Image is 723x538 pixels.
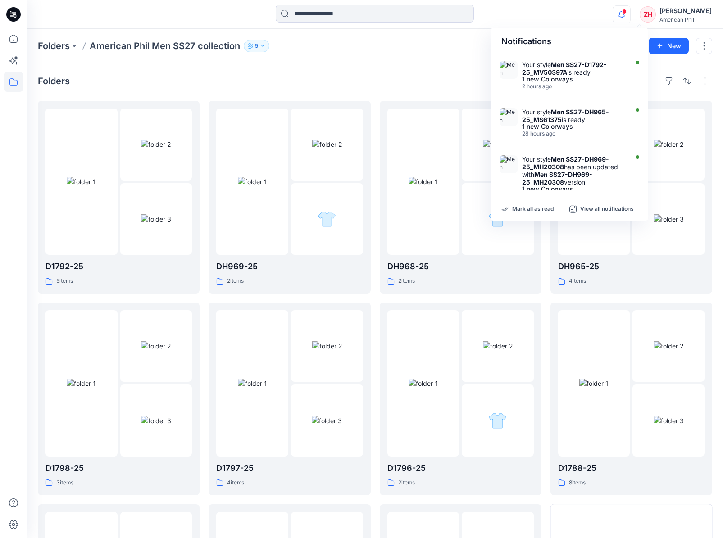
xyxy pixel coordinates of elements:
p: 3 items [56,478,73,488]
img: folder 2 [141,341,171,351]
a: folder 1folder 2folder 3D1796-252items [380,303,541,495]
img: folder 1 [238,379,267,388]
img: Men SS27-DH965-25_MS61375 [500,108,518,126]
div: Your style has been updated with version [522,155,626,186]
a: folder 1folder 2folder 3D1788-258items [550,303,712,495]
div: Tuesday, August 12, 2025 02:15 [522,131,626,137]
img: folder 1 [67,177,96,186]
img: folder 2 [312,341,342,351]
img: folder 3 [654,416,684,425]
p: View all notifications [580,205,634,213]
img: folder 3 [312,416,342,425]
div: American Phil [659,16,712,23]
strong: Men SS27-DH969-25_MH20308 [522,171,592,186]
strong: Men SS27-DH965-25_MS61375 [522,108,609,123]
p: D1792-25 [45,260,192,273]
p: 4 items [569,276,586,286]
p: DH968-25 [387,260,534,273]
p: 4 items [227,478,244,488]
img: folder 3 [318,210,336,228]
h4: Folders [38,76,70,86]
strong: Men SS27-D1792-25_MV50397A [522,61,607,76]
strong: Men SS27-DH969-25_MH20308 [522,155,609,171]
img: folder 3 [141,214,171,224]
img: folder 3 [488,411,507,430]
img: folder 2 [483,140,513,149]
p: D1797-25 [216,462,363,475]
img: folder 1 [238,177,267,186]
div: [PERSON_NAME] [659,5,712,16]
p: 8 items [569,478,586,488]
img: folder 2 [483,341,513,351]
p: D1796-25 [387,462,534,475]
a: folder 1folder 2folder 3D1798-253items [38,303,200,495]
img: folder 1 [579,379,609,388]
p: American Phil Men SS27 collection [90,40,240,52]
p: D1798-25 [45,462,192,475]
p: 5 [255,41,258,51]
div: Wednesday, August 13, 2025 04:05 [522,83,626,90]
p: Mark all as read [512,205,554,213]
button: 5 [244,40,269,52]
img: folder 3 [488,210,507,228]
button: New [649,38,689,54]
img: folder 2 [141,140,171,149]
a: folder 1folder 2folder 3D1797-254items [209,303,370,495]
p: 5 items [56,276,73,286]
div: 1 new Colorways [522,186,626,192]
div: Notifications [491,28,648,55]
img: folder 2 [312,140,342,149]
p: DH965-25 [558,260,705,273]
img: Men SS27-DH969-25_MH20308 [500,155,518,173]
img: folder 1 [67,379,96,388]
img: folder 3 [141,416,171,425]
a: Folders [38,40,70,52]
p: D1788-25 [558,462,705,475]
a: folder 1folder 2folder 3DH968-252items [380,101,541,294]
a: folder 1folder 2folder 3DH969-252items [209,101,370,294]
img: folder 1 [409,379,438,388]
p: 2 items [398,478,415,488]
img: folder 2 [654,140,683,149]
div: Your style is ready [522,61,626,76]
img: folder 2 [654,341,683,351]
a: folder 1folder 2folder 3D1792-255items [38,101,200,294]
div: ZH [640,6,656,23]
img: folder 3 [654,214,684,224]
div: 1 new Colorways [522,123,626,130]
p: 2 items [398,276,415,286]
p: DH969-25 [216,260,363,273]
p: 2 items [227,276,244,286]
img: folder 1 [409,177,438,186]
div: 1 new Colorways [522,76,626,82]
div: Your style is ready [522,108,626,123]
img: Men SS27-D1792-25_MV50397A [500,61,518,79]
